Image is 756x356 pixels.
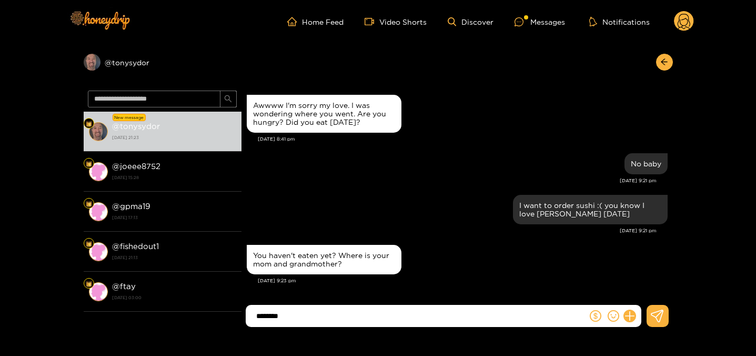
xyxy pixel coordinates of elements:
div: Aug. 23, 8:41 pm [247,95,401,133]
div: [DATE] 8:41 pm [258,135,668,143]
span: video-camera [365,17,379,26]
div: Messages [515,16,565,28]
strong: @ gpma19 [112,202,150,211]
div: Aug. 23, 9:21 pm [624,153,668,174]
div: [DATE] 9:21 pm [247,177,657,184]
a: Discover [448,17,493,26]
strong: @ ftay [112,282,136,291]
span: search [224,95,232,104]
div: Aug. 23, 9:23 pm [247,245,401,274]
img: Fan Level [86,241,92,247]
button: Notifications [586,16,653,27]
strong: [DATE] 21:13 [112,253,236,262]
img: conversation [89,242,108,261]
img: Fan Level [86,121,92,127]
span: dollar [590,310,601,322]
div: New message [113,114,146,121]
img: conversation [89,162,108,181]
img: conversation [89,122,108,141]
div: [DATE] 9:23 pm [258,277,668,284]
div: Aug. 23, 9:21 pm [513,195,668,224]
span: arrow-left [660,58,668,67]
span: home [287,17,302,26]
div: You haven't eaten yet? Where is your mom and grandmother? [253,251,395,268]
div: Awwww I'm sorry my love. I was wondering where you went. Are you hungry? Did you eat [DATE]? [253,101,395,126]
strong: [DATE] 21:23 [112,133,236,142]
div: No baby [631,160,661,168]
strong: [DATE] 15:28 [112,173,236,182]
a: Home Feed [287,17,344,26]
img: conversation [89,202,108,221]
strong: @ tonysydor [112,122,160,131]
img: Fan Level [86,281,92,287]
strong: [DATE] 03:00 [112,293,236,302]
img: Fan Level [86,201,92,207]
a: Video Shorts [365,17,427,26]
img: conversation [89,282,108,301]
div: I want to order sushi :( you know I love [PERSON_NAME] [DATE] [519,201,661,218]
span: smile [608,310,619,322]
strong: @ fishedout1 [112,242,159,251]
img: Fan Level [86,161,92,167]
button: dollar [588,308,603,324]
button: search [220,91,237,107]
strong: @ joeee8752 [112,162,160,171]
button: arrow-left [656,54,673,71]
strong: [DATE] 17:13 [112,213,236,222]
div: [DATE] 9:21 pm [247,227,657,234]
div: @tonysydor [84,54,241,71]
